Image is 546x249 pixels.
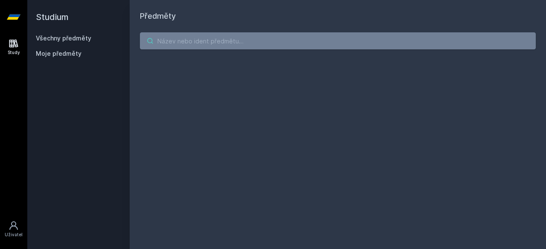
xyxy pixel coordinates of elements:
a: Uživatel [2,216,26,242]
span: Moje předměty [36,49,81,58]
a: Study [2,34,26,60]
h1: Předměty [140,10,536,22]
input: Název nebo ident předmětu… [140,32,536,49]
a: Všechny předměty [36,34,91,42]
div: Study [8,49,20,56]
div: Uživatel [5,232,23,238]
